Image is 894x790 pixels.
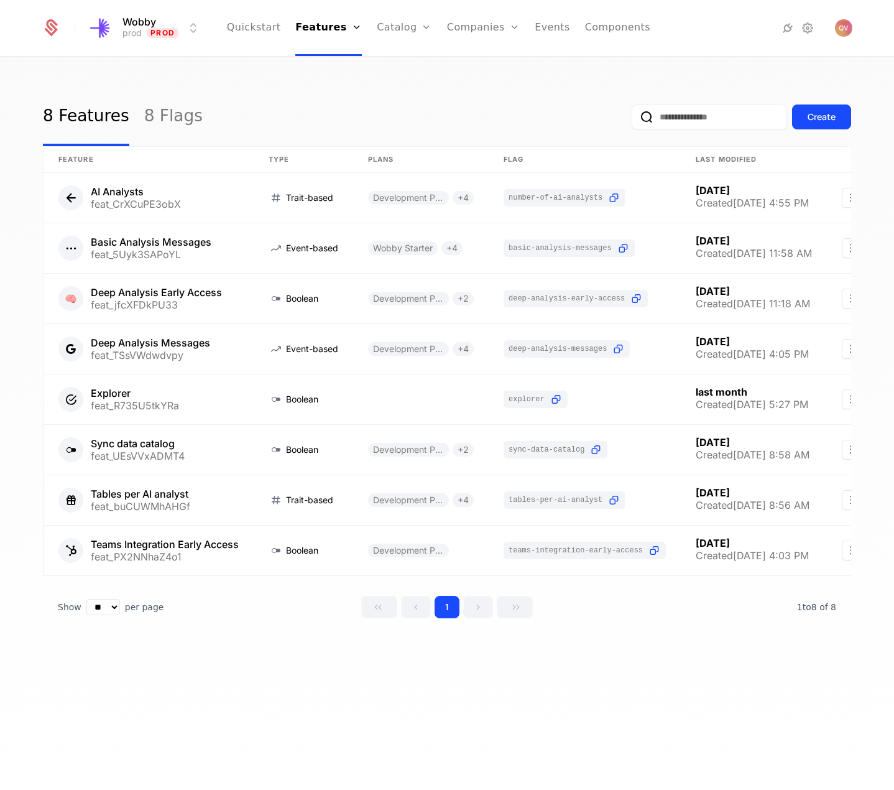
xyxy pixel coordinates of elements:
[842,188,862,208] button: Select action
[86,599,120,615] select: Select page size
[800,21,815,35] a: Settings
[842,238,862,258] button: Select action
[835,19,852,37] img: Quinten Verhelst
[842,490,862,510] button: Select action
[43,88,129,146] a: 8 Features
[122,27,142,39] div: prod
[254,147,353,173] th: Type
[842,339,862,359] button: Select action
[435,596,459,618] button: Go to page 1
[361,596,533,618] div: Page navigation
[144,88,203,146] a: 8 Flags
[122,17,156,27] span: Wobby
[86,13,116,43] img: Wobby
[780,21,795,35] a: Integrations
[792,105,851,129] button: Create
[361,596,397,618] button: Go to first page
[125,601,164,613] span: per page
[90,14,201,42] button: Select environment
[401,596,431,618] button: Go to previous page
[681,147,827,173] th: Last Modified
[842,541,862,560] button: Select action
[44,147,254,173] th: Feature
[58,601,81,613] span: Show
[463,596,493,618] button: Go to next page
[842,440,862,460] button: Select action
[43,596,851,618] div: Table pagination
[489,147,681,173] th: Flag
[147,28,178,38] span: Prod
[797,602,836,612] span: 8
[497,596,533,618] button: Go to last page
[797,602,831,612] span: 1 to 8 of
[842,389,862,409] button: Select action
[835,19,852,37] button: Open user button
[808,111,836,123] div: Create
[353,147,489,173] th: Plans
[842,289,862,309] button: Select action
